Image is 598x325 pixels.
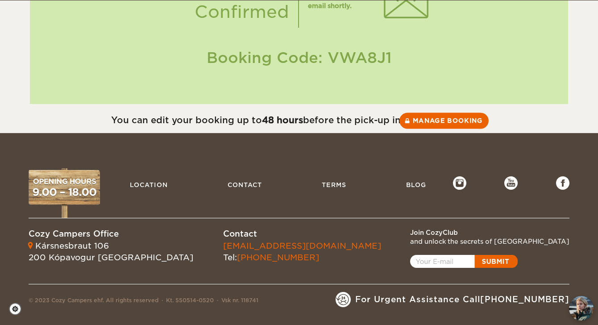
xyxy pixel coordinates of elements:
[223,228,381,240] div: Contact
[39,47,559,68] div: Booking Code: VWA8J1
[223,241,381,250] a: [EMAIL_ADDRESS][DOMAIN_NAME]
[317,176,351,193] a: Terms
[399,112,489,129] a: Manage booking
[223,240,381,263] div: Tel:
[410,255,518,268] a: Open popup
[9,303,27,315] a: Cookie settings
[410,237,569,246] div: and unlock the secrets of [GEOGRAPHIC_DATA]
[29,228,193,240] div: Cozy Campers Office
[262,115,303,125] strong: 48 hours
[480,295,569,304] a: [PHONE_NUMBER]
[125,176,172,193] a: Location
[237,253,319,262] a: [PHONE_NUMBER]
[569,296,594,321] img: Freyja at Cozy Campers
[569,296,594,321] button: chat-button
[29,296,258,307] div: © 2023 Cozy Campers ehf. All rights reserved Kt. 550514-0520 Vsk nr. 118741
[355,294,569,305] span: For Urgent Assistance Call
[402,176,431,193] a: Blog
[223,176,266,193] a: Contact
[410,228,569,237] div: Join CozyClub
[29,240,193,263] div: Kársnesbraut 106 200 Kópavogur [GEOGRAPHIC_DATA]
